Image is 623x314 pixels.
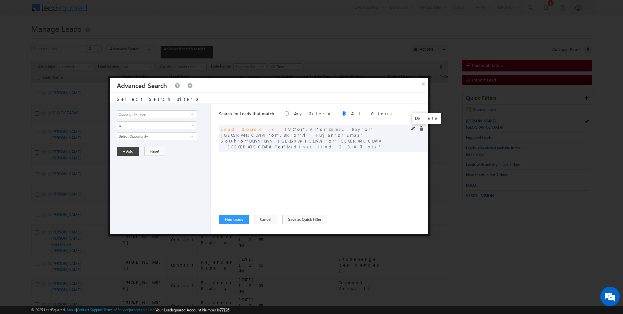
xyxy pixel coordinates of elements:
button: Reset [144,147,165,156]
input: Type to Search [117,132,197,140]
span: or or or or or or or or or [221,126,385,149]
span: JVT [303,126,320,132]
a: About [67,308,76,312]
span: [GEOGRAPHIC_DATA] - [GEOGRAPHIC_DATA] [221,138,385,149]
label: Any Criteria [294,111,331,116]
span: Al Furjan [299,132,338,138]
a: Acceptable Use [130,308,154,312]
label: All Criteria [351,111,394,116]
a: Contact Support [77,308,103,312]
span: Madinat Hind 2,3,4 Plots [284,144,382,149]
input: Type to Search [117,110,197,118]
button: + Add [117,147,139,156]
span: [GEOGRAPHIC_DATA] [221,126,373,138]
span: Damac Bay [326,126,365,132]
textarea: Type your message and hit 'Enter' [8,60,118,195]
span: Is [117,122,188,128]
button: Cancel [254,215,277,224]
span: 77195 [220,308,229,312]
button: × [418,78,429,89]
div: Minimize live chat window [106,3,122,19]
button: Find Leads [219,215,249,224]
button: Save as Quick Filter [282,215,327,224]
span: DOWNTOWN [GEOGRAPHIC_DATA] [246,138,329,144]
h3: Advanced Search [117,78,167,93]
span: Your Leadsquared Account Number is [155,308,229,312]
div: Chat with us now [34,34,109,43]
em: Start Chat [88,200,118,209]
span: Emaar South [221,132,362,144]
span: Lead Source [221,126,263,132]
span: JBR [277,132,294,138]
span: Search for Leads that match [219,111,274,116]
span: is [268,126,276,132]
img: d_60004797649_company_0_60004797649 [11,34,27,43]
span: Select Search Criteria [117,96,199,102]
a: Show All Items [188,133,196,140]
span: JVC [282,126,297,132]
a: Show All Items [188,111,196,118]
a: Terms of Service [104,308,129,312]
div: Delete [412,113,441,124]
span: © 2025 LeadSquared | | | | | [31,307,229,313]
a: Is [117,121,196,129]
